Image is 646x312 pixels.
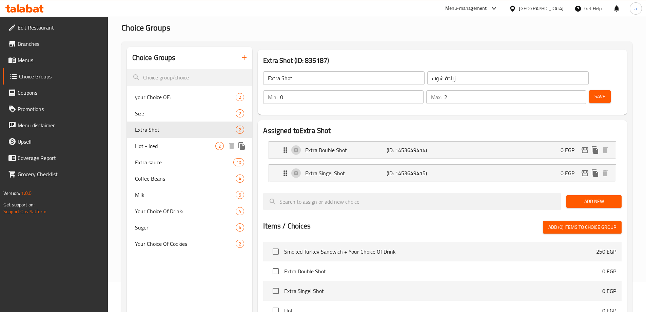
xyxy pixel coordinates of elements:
span: Menu disclaimer [18,121,102,129]
span: Edit Restaurant [18,23,102,32]
p: 0 EGP [561,169,580,177]
div: Choices [236,240,244,248]
p: 0 EGP [602,287,616,295]
span: Select choice [269,264,283,278]
div: your Choice OF:2 [127,89,253,105]
span: Extra Shot [135,126,236,134]
div: Choices [215,142,224,150]
p: 250 EGP [596,247,616,256]
span: 4 [236,208,244,215]
span: Promotions [18,105,102,113]
div: Milk5 [127,187,253,203]
div: Size2 [127,105,253,122]
span: Choice Groups [121,20,170,35]
button: delete [600,145,610,155]
div: Menu-management [445,4,487,13]
span: Version: [3,189,20,198]
span: 2 [236,241,244,247]
a: Menu disclaimer [3,117,108,133]
div: Suger4 [127,219,253,236]
div: Expand [269,165,616,182]
button: duplicate [590,168,600,178]
p: 0 EGP [602,267,616,275]
p: 0 EGP [561,146,580,154]
span: Upsell [18,137,102,146]
a: Edit Restaurant [3,19,108,36]
span: Suger [135,223,236,232]
h3: Extra Shot (ID: 835187) [263,55,622,66]
a: Menus [3,52,108,68]
a: Choice Groups [3,68,108,85]
p: Max: [431,93,442,101]
span: 10 [234,159,244,166]
a: Support.OpsPlatform [3,207,46,216]
div: Extra Shot2 [127,122,253,138]
a: Upsell [3,133,108,150]
input: search [263,193,561,210]
span: Size [135,109,236,117]
span: Select choice [269,244,283,259]
a: Coupons [3,85,108,101]
div: [GEOGRAPHIC_DATA] [519,5,564,12]
h2: Assigned to Extra Shot [263,126,622,136]
div: Choices [236,109,244,117]
button: delete [600,168,610,178]
div: Extra sauce10 [127,154,253,170]
span: Coffee Beans [135,175,236,183]
span: your Choice OF: [135,93,236,101]
span: Coverage Report [18,154,102,162]
h2: Items / Choices [263,221,311,231]
span: 5 [236,192,244,198]
span: Add New [572,197,616,206]
div: Choices [236,175,244,183]
button: edit [580,168,590,178]
input: search [127,69,253,86]
span: 2 [216,143,223,149]
span: Your Choice Of Drink: [135,207,236,215]
li: Expand [263,162,622,185]
span: Milk [135,191,236,199]
a: Coverage Report [3,150,108,166]
div: Expand [269,142,616,159]
div: Hot - Iced2deleteduplicate [127,138,253,154]
p: Min: [268,93,277,101]
a: Promotions [3,101,108,117]
span: Your Choice Of Cookies [135,240,236,248]
p: (ID: 1453649415) [387,169,441,177]
span: Extra Singel Shot [284,287,602,295]
button: edit [580,145,590,155]
button: Add (0) items to choice group [543,221,622,234]
span: Menus [18,56,102,64]
span: Branches [18,40,102,48]
span: Grocery Checklist [18,170,102,178]
span: a [634,5,637,12]
div: Choices [236,223,244,232]
span: 2 [236,110,244,117]
a: Branches [3,36,108,52]
p: Extra Double Shot [305,146,386,154]
span: 2 [236,127,244,133]
span: Choice Groups [19,72,102,80]
div: Your Choice Of Drink:4 [127,203,253,219]
div: Coffee Beans4 [127,170,253,187]
h2: Choice Groups [132,53,176,63]
button: delete [227,141,237,151]
span: Add (0) items to choice group [548,223,616,232]
span: Save [594,92,605,101]
span: Hot - Iced [135,142,216,150]
span: 1.0.0 [21,189,32,198]
div: Choices [236,93,244,101]
div: Your Choice Of Cookies2 [127,236,253,252]
span: 4 [236,224,244,231]
span: Extra sauce [135,158,234,166]
div: Choices [236,126,244,134]
span: Get support on: [3,200,35,209]
span: Extra Double Shot [284,267,602,275]
span: Select choice [269,284,283,298]
button: duplicate [237,141,247,151]
li: Expand [263,139,622,162]
p: (ID: 1453649414) [387,146,441,154]
span: Coupons [18,89,102,97]
span: 2 [236,94,244,100]
span: 4 [236,176,244,182]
